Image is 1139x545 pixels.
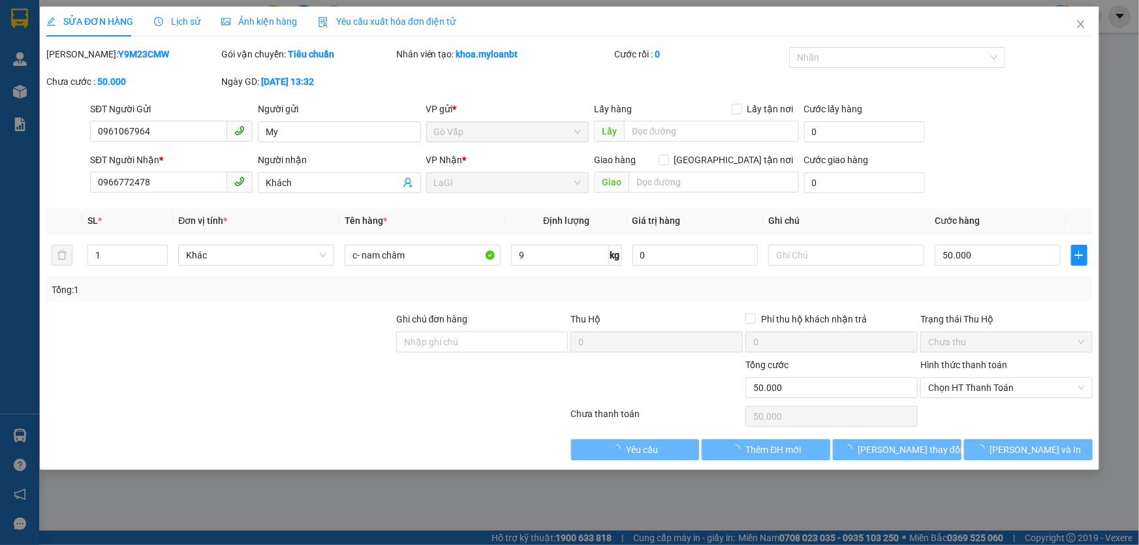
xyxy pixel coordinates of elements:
span: Tên hàng [345,215,387,226]
span: picture [221,17,230,26]
b: 0 [655,49,660,59]
span: Đơn vị tính [178,215,227,226]
span: SỬA ĐƠN HÀNG [46,16,133,27]
input: Ghi chú đơn hàng [396,332,569,352]
span: Tổng cước [745,360,788,370]
b: khoa.myloanbt [456,49,518,59]
div: Cước rồi : [614,47,787,61]
span: LaGi [434,173,581,193]
span: Ảnh kiện hàng [221,16,297,27]
span: user-add [403,178,413,188]
span: phone [234,125,245,136]
div: Người nhận [258,153,420,167]
input: Ghi Chú [768,245,924,266]
span: Lịch sử [154,16,200,27]
span: SL [87,215,98,226]
button: Close [1063,7,1099,43]
span: phone [234,176,245,187]
div: Trạng thái Thu Hộ [920,312,1093,326]
div: SĐT Người Nhận [90,153,253,167]
div: Người gửi [258,102,420,116]
span: Lấy [594,121,624,142]
th: Ghi chú [763,208,929,234]
span: [PERSON_NAME] thay đổi [858,443,962,457]
b: 50.000 [97,76,126,87]
input: Dọc đường [624,121,799,142]
span: loading [731,444,745,454]
div: Tổng: 1 [52,283,440,297]
span: [GEOGRAPHIC_DATA] tận nơi [669,153,799,167]
label: Ghi chú đơn hàng [396,314,468,324]
button: [PERSON_NAME] và In [964,439,1093,460]
span: Phí thu hộ khách nhận trả [756,312,872,326]
input: Dọc đường [629,172,799,193]
b: Tiêu chuẩn [288,49,334,59]
div: Chưa cước : [46,74,219,89]
div: SĐT Người Gửi [90,102,253,116]
input: VD: Bàn, Ghế [345,245,501,266]
div: Chưa thanh toán [570,407,745,429]
span: Giá trị hàng [632,215,681,226]
label: Cước lấy hàng [804,104,863,114]
span: Chưa thu [928,332,1085,352]
button: Thêm ĐH mới [702,439,830,460]
button: Yêu cầu [571,439,700,460]
button: delete [52,245,72,266]
b: [DATE] 13:32 [261,76,314,87]
span: Giao hàng [594,155,636,165]
div: Gói vận chuyển: [221,47,394,61]
span: Lấy hàng [594,104,632,114]
input: Cước lấy hàng [804,121,925,142]
span: loading [612,444,626,454]
span: kg [609,245,622,266]
span: Giao [594,172,629,193]
span: Lấy tận nơi [742,102,799,116]
span: clock-circle [154,17,163,26]
span: Chọn HT Thanh Toán [928,378,1085,397]
span: Khác [186,245,326,265]
b: Y9M23CMW [118,49,169,59]
label: Hình thức thanh toán [920,360,1007,370]
span: Cước hàng [935,215,980,226]
span: close [1076,19,1086,29]
span: plus [1072,250,1087,260]
span: Yêu cầu [626,443,658,457]
input: Cước giao hàng [804,172,925,193]
span: Thu Hộ [570,314,601,324]
div: Nhân viên tạo: [396,47,612,61]
span: Định lượng [543,215,589,226]
span: [PERSON_NAME] và In [990,443,1082,457]
button: plus [1071,245,1087,266]
span: Gò Vấp [434,122,581,142]
span: Thêm ĐH mới [745,443,801,457]
div: [PERSON_NAME]: [46,47,219,61]
img: icon [318,17,328,27]
span: edit [46,17,55,26]
div: VP gửi [426,102,589,116]
span: VP Nhận [426,155,463,165]
span: loading [976,444,990,454]
span: Yêu cầu xuất hóa đơn điện tử [318,16,456,27]
span: loading [843,444,858,454]
button: [PERSON_NAME] thay đổi [833,439,961,460]
div: Ngày GD: [221,74,394,89]
label: Cước giao hàng [804,155,869,165]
